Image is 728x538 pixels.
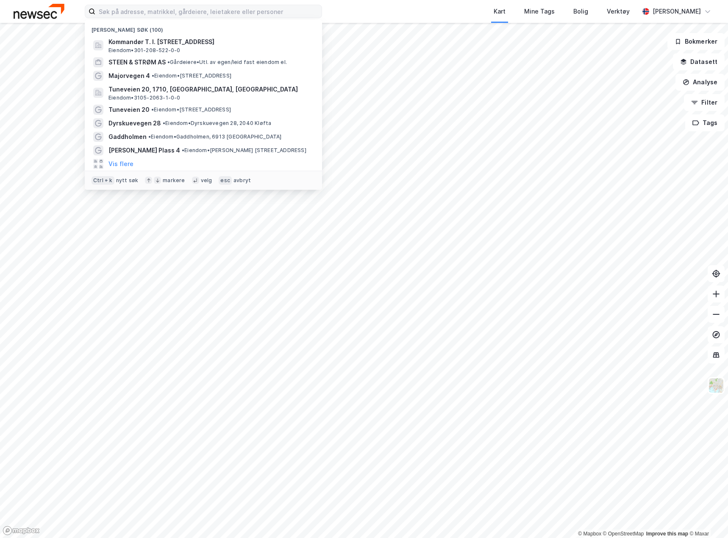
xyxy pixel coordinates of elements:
[108,159,133,169] button: Vis flere
[685,114,725,131] button: Tags
[151,106,154,113] span: •
[219,176,232,185] div: esc
[163,120,271,127] span: Eiendom • Dyrskuevegen 28, 2040 Kløfta
[108,145,180,155] span: [PERSON_NAME] Plass 4
[675,74,725,91] button: Analyse
[85,20,322,35] div: [PERSON_NAME] søk (100)
[607,6,630,17] div: Verktøy
[578,531,601,537] a: Mapbox
[108,47,181,54] span: Eiendom • 301-208-522-0-0
[673,53,725,70] button: Datasett
[708,377,724,394] img: Z
[167,59,170,65] span: •
[151,106,231,113] span: Eiendom • [STREET_ADDRESS]
[686,497,728,538] iframe: Chat Widget
[148,133,282,140] span: Eiendom • Gaddholmen, 6913 [GEOGRAPHIC_DATA]
[524,6,555,17] div: Mine Tags
[108,37,312,47] span: Kommandør T. I. [STREET_ADDRESS]
[163,120,165,126] span: •
[108,57,166,67] span: STEEN & STRØM AS
[646,531,688,537] a: Improve this map
[108,132,147,142] span: Gaddholmen
[92,176,114,185] div: Ctrl + k
[148,133,151,140] span: •
[95,5,322,18] input: Søk på adresse, matrikkel, gårdeiere, leietakere eller personer
[573,6,588,17] div: Bolig
[182,147,184,153] span: •
[182,147,306,154] span: Eiendom • [PERSON_NAME] [STREET_ADDRESS]
[152,72,154,79] span: •
[116,177,139,184] div: nytt søk
[653,6,701,17] div: [PERSON_NAME]
[494,6,506,17] div: Kart
[201,177,212,184] div: velg
[233,177,251,184] div: avbryt
[14,4,64,19] img: newsec-logo.f6e21ccffca1b3a03d2d.png
[667,33,725,50] button: Bokmerker
[152,72,231,79] span: Eiendom • [STREET_ADDRESS]
[603,531,644,537] a: OpenStreetMap
[108,71,150,81] span: Majorvegen 4
[684,94,725,111] button: Filter
[108,118,161,128] span: Dyrskuevegen 28
[108,84,312,94] span: Tuneveien 20, 1710, [GEOGRAPHIC_DATA], [GEOGRAPHIC_DATA]
[108,105,150,115] span: Tuneveien 20
[167,59,287,66] span: Gårdeiere • Utl. av egen/leid fast eiendom el.
[108,94,181,101] span: Eiendom • 3105-2063-1-0-0
[163,177,185,184] div: markere
[3,526,40,535] a: Mapbox homepage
